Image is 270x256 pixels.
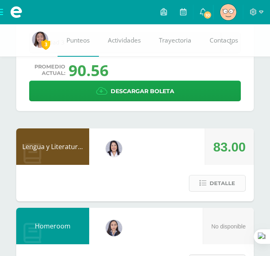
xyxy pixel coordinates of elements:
span: Contactos [210,36,238,45]
span: Detalle [210,176,235,191]
div: Homeroom [16,208,89,244]
div: Lengua y Literatura 5 [16,128,89,165]
span: 3 [41,39,50,49]
img: 0efa06bf55d835d7f677146712b902f1.png [220,4,236,20]
span: Actividades [108,36,141,45]
span: No disponible [211,223,246,230]
a: Descargar boleta [29,81,241,101]
img: a4edf9b3286cfd43df08ece18344d72f.png [32,32,48,48]
a: Trayectoria [150,24,201,57]
span: Punteos [66,36,90,45]
div: 83.00 [213,129,246,165]
span: 10 [203,11,212,19]
img: 35694fb3d471466e11a043d39e0d13e5.png [106,220,122,236]
div: 90.56 [69,60,109,81]
span: Promedio actual: [34,64,65,77]
span: Trayectoria [159,36,191,45]
a: Actividades [99,24,150,57]
span: Descargar boleta [111,81,174,101]
button: Detalle [189,175,246,192]
img: fd1196377973db38ffd7ffd912a4bf7e.png [106,141,122,157]
a: Punteos [58,24,99,57]
a: Contactos [201,24,247,57]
